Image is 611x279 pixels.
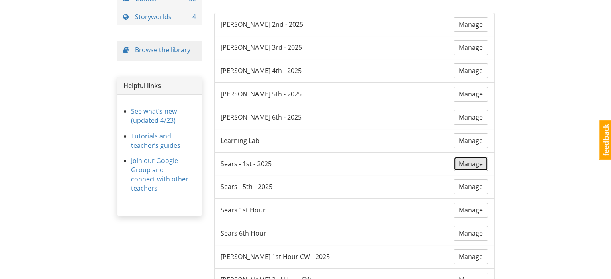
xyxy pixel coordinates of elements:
[454,133,488,148] a: Manage
[459,182,483,191] span: Manage
[454,226,488,241] a: Manage
[459,66,483,75] span: Manage
[221,113,302,122] span: [PERSON_NAME] 6th - 2025
[454,40,488,55] a: Manage
[221,66,302,75] span: [PERSON_NAME] 4th - 2025
[135,45,190,54] a: Browse the library
[454,17,488,32] a: Manage
[454,110,488,125] a: Manage
[192,12,196,22] span: 4
[459,90,483,98] span: Manage
[454,179,488,194] a: Manage
[131,156,188,193] a: Join our Google Group and connect with other teachers
[454,63,488,78] a: Manage
[221,229,266,238] span: Sears 6th Hour
[454,249,488,264] a: Manage
[454,203,488,218] a: Manage
[459,20,483,29] span: Manage
[221,252,330,261] span: [PERSON_NAME] 1st Hour CW - 2025
[459,252,483,261] span: Manage
[454,157,488,171] a: Manage
[221,182,272,191] span: Sears - 5th - 2025
[221,20,303,29] span: [PERSON_NAME] 2nd - 2025
[117,77,202,95] div: Helpful links
[221,90,302,99] span: [PERSON_NAME] 5th - 2025
[459,229,483,238] span: Manage
[131,107,177,125] a: See what’s new (updated 4/23)
[221,136,260,145] span: Learning Lab
[459,136,483,145] span: Manage
[221,159,272,169] span: Sears - 1st - 2025
[454,87,488,102] a: Manage
[459,113,483,122] span: Manage
[131,132,180,150] a: Tutorials and teacher’s guides
[221,43,302,52] span: [PERSON_NAME] 3rd - 2025
[459,206,483,214] span: Manage
[459,43,483,52] span: Manage
[221,206,266,215] span: Sears 1st Hour
[459,159,483,168] span: Manage
[117,8,202,26] a: Storyworlds 4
